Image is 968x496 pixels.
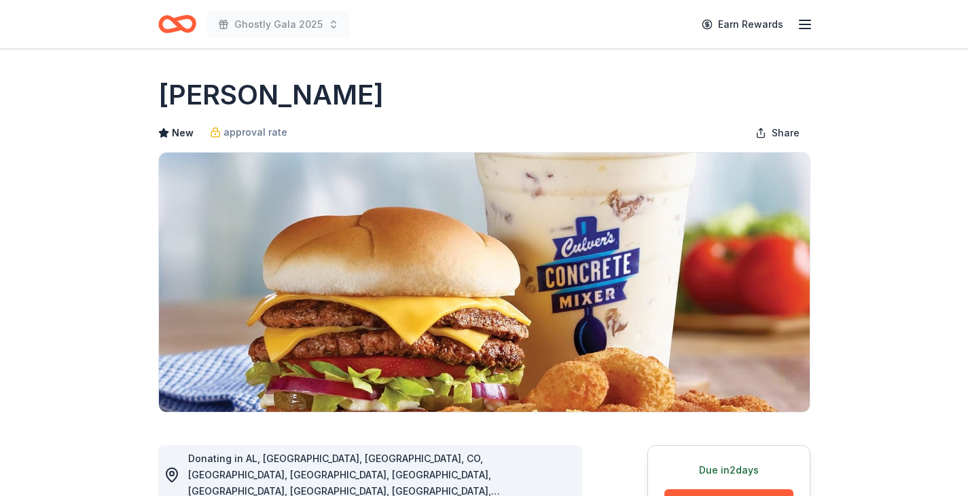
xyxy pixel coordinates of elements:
[664,462,793,478] div: Due in 2 days
[159,153,810,412] img: Image for Culver's
[172,125,194,141] span: New
[694,12,791,37] a: Earn Rewards
[223,124,287,140] span: approval rate
[210,124,287,140] a: approval rate
[234,16,323,33] span: Ghostly Gala 2025
[207,11,350,38] button: Ghostly Gala 2025
[772,125,800,141] span: Share
[158,76,384,114] h1: [PERSON_NAME]
[158,8,196,40] a: Home
[745,119,810,147] button: Share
